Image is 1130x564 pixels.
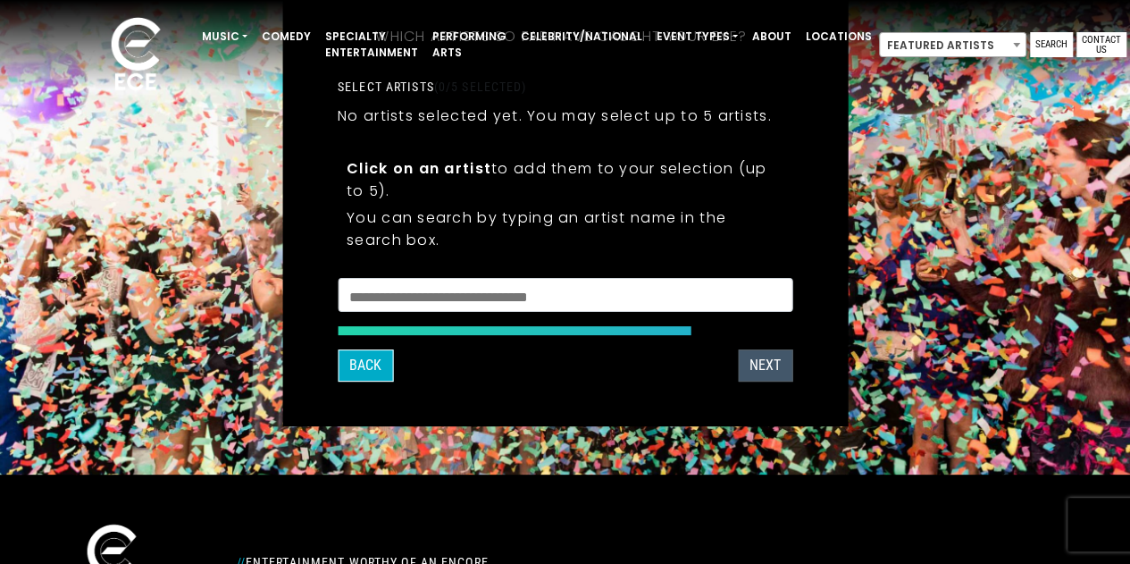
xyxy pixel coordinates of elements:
[880,33,1025,58] span: Featured Artists
[1076,32,1126,57] a: Contact Us
[347,206,783,251] p: You can search by typing an artist name in the search box.
[1030,32,1073,57] a: Search
[738,349,792,382] button: Next
[91,13,180,99] img: ece_new_logo_whitev2-1.png
[514,21,649,52] a: Celebrity/National
[347,158,491,179] strong: Click on an artist
[649,21,745,52] a: Event Types
[195,21,255,52] a: Music
[347,157,783,202] p: to add them to your selection (up to 5).
[338,105,772,127] p: No artists selected yet. You may select up to 5 artists.
[799,21,879,52] a: Locations
[318,21,425,68] a: Specialty Entertainment
[255,21,318,52] a: Comedy
[338,349,393,382] button: Back
[349,290,781,306] textarea: Search
[425,21,514,68] a: Performing Arts
[745,21,799,52] a: About
[879,32,1026,57] span: Featured Artists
